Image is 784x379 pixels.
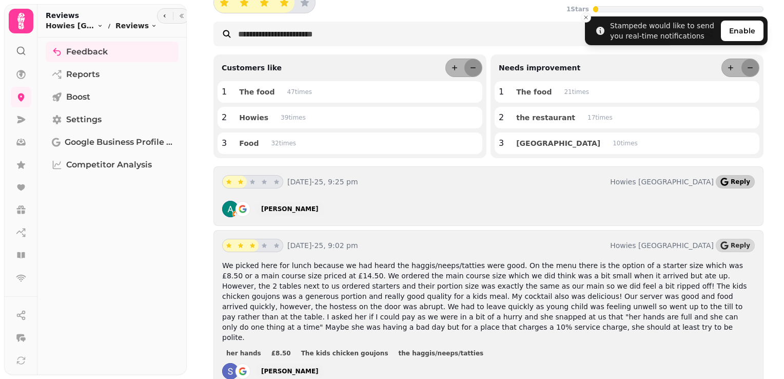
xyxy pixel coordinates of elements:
[239,114,268,121] span: Howies
[464,59,482,77] button: less
[37,37,187,375] nav: Tabs
[46,87,179,107] a: Boost
[46,155,179,175] a: Competitor Analysis
[610,21,717,41] div: Stampede would like to send you real-time notifications
[508,85,560,99] button: The food
[731,242,750,249] span: Reply
[231,85,283,99] button: The food
[721,21,763,41] button: Enable
[231,111,277,124] button: Howies
[267,348,295,358] button: £8.50
[223,176,235,188] button: star
[222,137,227,149] p: 3
[258,176,270,188] button: star
[255,202,325,216] a: [PERSON_NAME]
[399,350,484,356] span: the haggis/neeps/tatties
[722,59,739,77] button: more
[581,12,591,23] button: Close toast
[222,201,239,217] img: ACg8ocJm5Whk7xj6vWlmC3VoSKIvYX9Y-zIbUbbLLbXJtQRdnnLGug=s128-c0x00000000-cc-rp-mo-ba2
[281,113,306,122] p: 39 time s
[516,140,600,147] span: [GEOGRAPHIC_DATA]
[239,88,275,96] span: The food
[495,63,580,73] p: Needs improvement
[499,86,504,98] p: 1
[65,136,172,148] span: Google Business Profile (Beta)
[613,139,638,147] p: 10 time s
[508,111,583,124] button: the restaurant
[741,59,759,77] button: less
[222,86,227,98] p: 1
[218,63,282,73] p: Customers like
[261,367,319,375] div: [PERSON_NAME]
[271,139,296,147] p: 32 time s
[270,176,283,188] button: star
[516,88,552,96] span: The food
[222,111,227,124] p: 2
[46,42,179,62] a: Feedback
[222,348,265,358] button: her hands
[610,240,714,251] p: Howies [GEOGRAPHIC_DATA]
[66,159,152,171] span: Competitor Analysis
[564,88,589,96] p: 21 time s
[258,239,270,252] button: star
[246,176,259,188] button: star
[499,111,504,124] p: 2
[587,113,613,122] p: 17 time s
[716,175,755,188] button: Reply
[239,140,259,147] span: Food
[46,132,179,153] a: Google Business Profile (Beta)
[246,239,259,252] button: star
[261,205,319,213] div: [PERSON_NAME]
[395,348,488,358] button: the haggis/neeps/tatties
[301,350,388,356] span: The kids chicken goujons
[287,240,606,251] p: [DATE]-25, 9:02 pm
[46,64,179,85] a: Reports
[222,261,747,342] span: We picked here for lunch because we had heard the haggis/neeps/tatties were good. On the menu the...
[270,239,283,252] button: star
[46,21,103,31] button: Howies [GEOGRAPHIC_DATA]
[234,239,247,252] button: star
[66,68,100,81] span: Reports
[731,179,750,185] span: Reply
[716,239,755,252] button: Reply
[287,177,606,187] p: [DATE]-25, 9:25 pm
[231,137,267,150] button: Food
[223,239,235,252] button: star
[66,46,108,58] span: Feedback
[66,91,90,103] span: Boost
[46,10,157,21] h2: Reviews
[287,88,312,96] p: 47 time s
[271,350,291,356] span: £8.50
[446,59,463,77] button: more
[46,21,157,31] nav: breadcrumb
[234,201,251,217] img: go-emblem@2x.png
[46,109,179,130] a: Settings
[46,21,95,31] span: Howies [GEOGRAPHIC_DATA]
[508,137,609,150] button: [GEOGRAPHIC_DATA]
[226,350,261,356] span: her hands
[516,114,575,121] span: the restaurant
[66,113,102,126] span: Settings
[297,348,393,358] button: The kids chicken goujons
[610,177,714,187] p: Howies [GEOGRAPHIC_DATA]
[499,137,504,149] p: 3
[566,5,589,13] p: 1 Stars
[255,364,325,378] a: [PERSON_NAME]
[115,21,157,31] button: Reviews
[234,176,247,188] button: star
